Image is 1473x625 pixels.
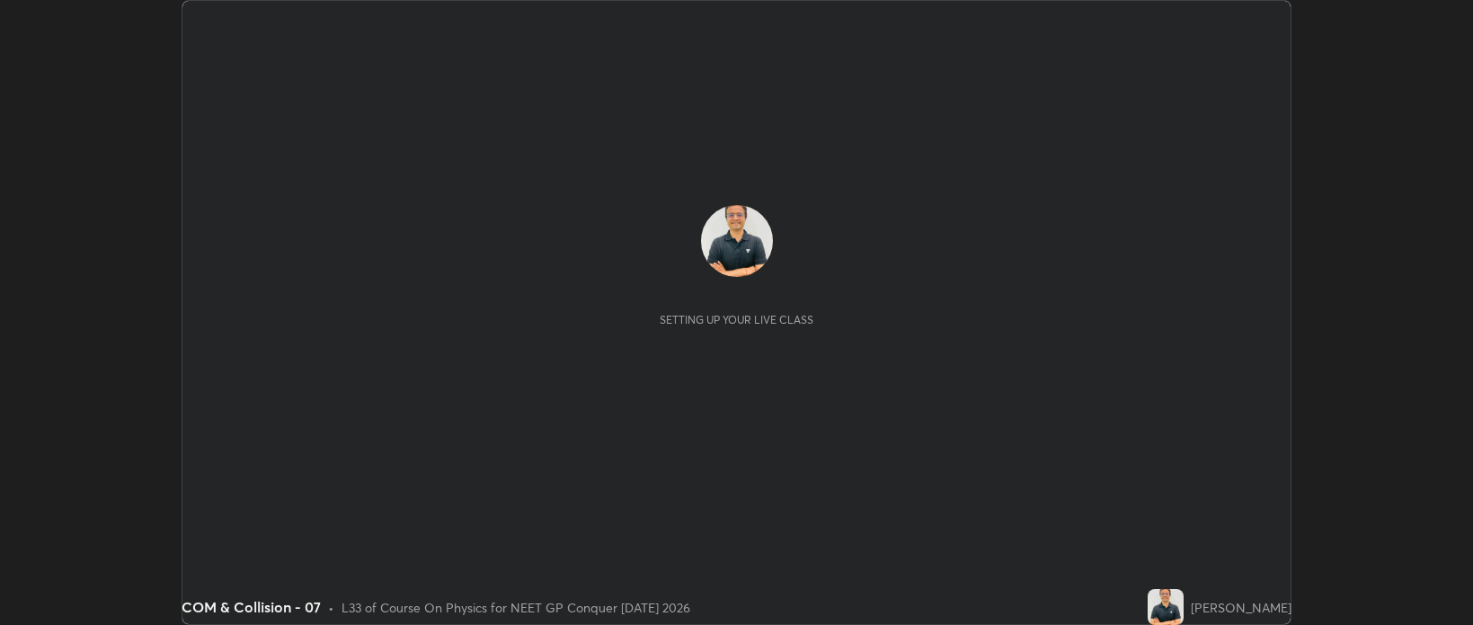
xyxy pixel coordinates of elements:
[1191,598,1291,617] div: [PERSON_NAME]
[342,598,690,617] div: L33 of Course On Physics for NEET GP Conquer [DATE] 2026
[701,205,773,277] img: 37e60c5521b4440f9277884af4c92300.jpg
[1148,589,1184,625] img: 37e60c5521b4440f9277884af4c92300.jpg
[328,598,334,617] div: •
[182,596,321,618] div: COM & Collision - 07
[660,313,813,326] div: Setting up your live class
